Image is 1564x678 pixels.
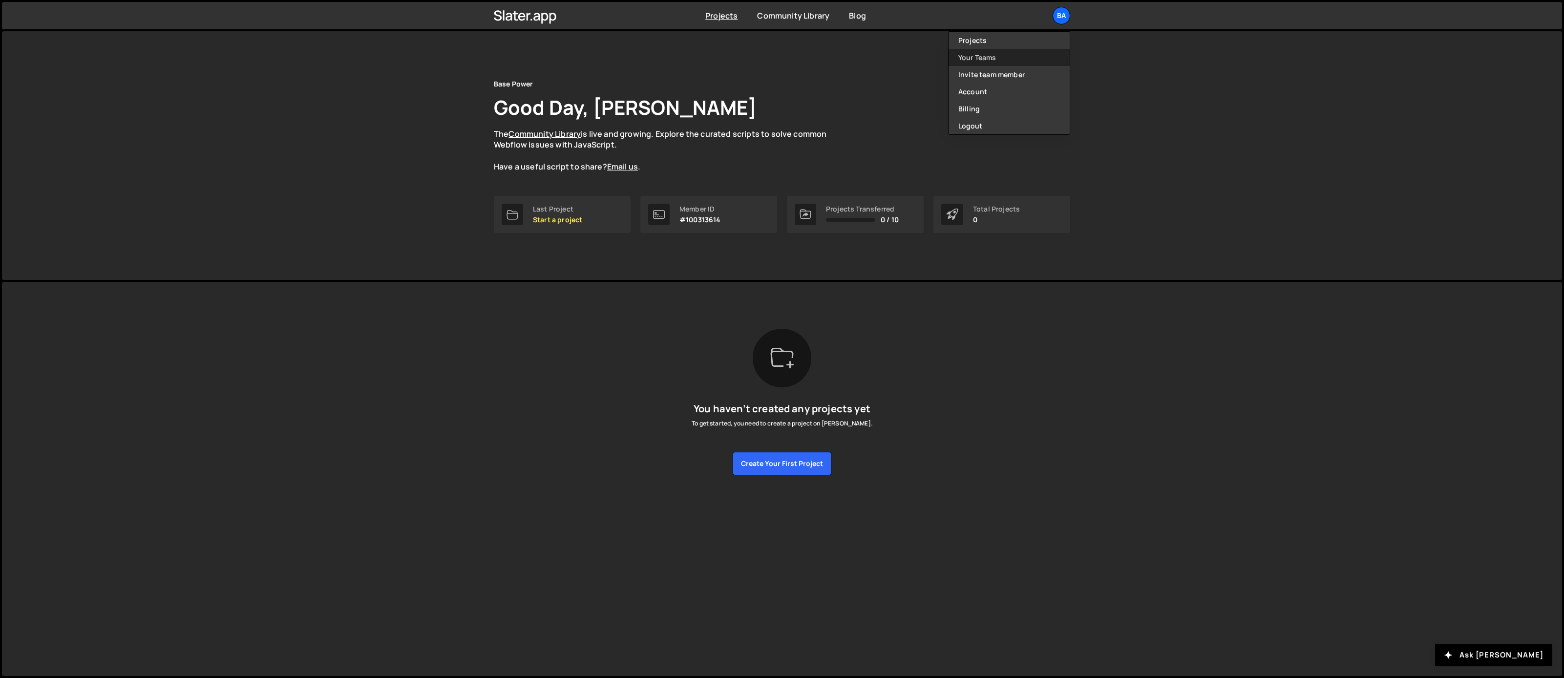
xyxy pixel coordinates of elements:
[679,216,721,224] p: #100313614
[849,10,866,21] a: Blog
[607,161,638,172] a: Email us
[733,452,831,475] button: Create your first project
[826,205,899,213] div: Projects Transferred
[508,128,581,139] a: Community Library
[881,216,899,224] span: 0 / 10
[494,78,533,90] div: Base Power
[494,128,845,172] p: The is live and growing. Explore the curated scripts to solve common Webflow issues with JavaScri...
[973,205,1020,213] div: Total Projects
[757,10,829,21] a: Community Library
[949,100,1070,117] a: Billing
[949,32,1070,49] a: Projects
[494,94,757,121] h1: Good Day, [PERSON_NAME]
[533,216,582,224] p: Start a project
[494,196,631,233] a: Last Project Start a project
[705,10,738,21] a: Projects
[973,216,1020,224] p: 0
[1435,644,1552,666] button: Ask [PERSON_NAME]
[949,83,1070,100] a: Account
[949,117,1070,134] button: Logout
[533,205,582,213] div: Last Project
[949,49,1070,66] a: Your Teams
[692,419,872,428] p: To get started, you need to create a project on [PERSON_NAME].
[1053,7,1070,24] a: Ba
[679,205,721,213] div: Member ID
[692,403,872,415] h5: You haven’t created any projects yet
[949,66,1070,83] a: Invite team member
